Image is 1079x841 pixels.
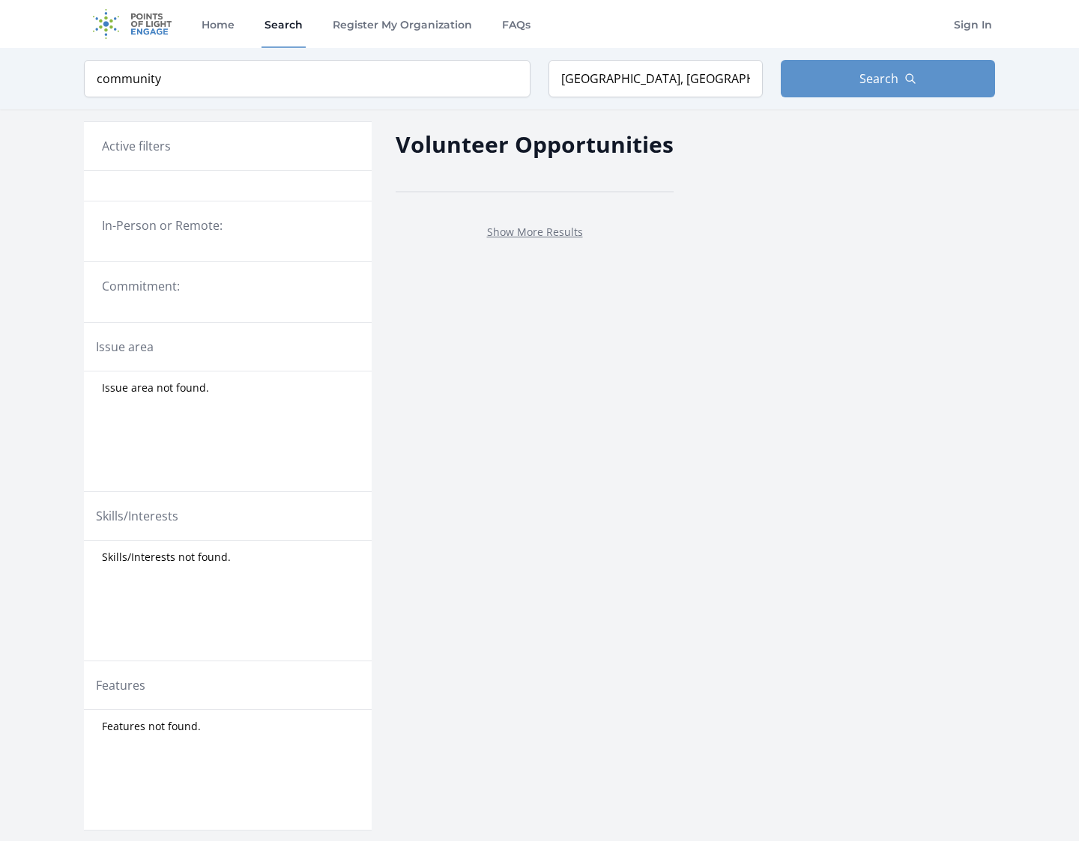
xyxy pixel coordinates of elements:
[96,507,178,525] legend: Skills/Interests
[96,338,154,356] legend: Issue area
[396,127,674,161] h2: Volunteer Opportunities
[548,60,763,97] input: Location
[102,277,354,295] legend: Commitment:
[102,137,171,155] h3: Active filters
[781,60,995,97] button: Search
[102,550,231,565] span: Skills/Interests not found.
[84,60,531,97] input: Keyword
[102,216,354,234] legend: In-Person or Remote:
[102,380,209,395] span: Issue area not found.
[96,676,145,694] legend: Features
[487,225,583,239] a: Show More Results
[102,719,201,734] span: Features not found.
[859,70,898,88] span: Search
